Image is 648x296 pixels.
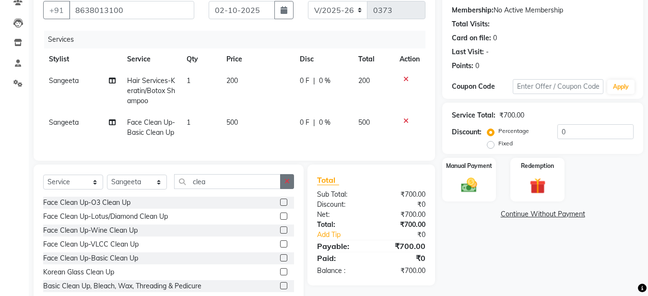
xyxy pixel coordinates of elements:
[310,240,371,252] div: Payable:
[371,220,433,230] div: ₹700.00
[371,200,433,210] div: ₹0
[43,267,114,277] div: Korean Glass Clean Up
[452,110,495,120] div: Service Total:
[358,76,370,85] span: 200
[69,1,194,19] input: Search by Name/Mobile/Email/Code
[221,48,294,70] th: Price
[121,48,181,70] th: Service
[456,176,482,194] img: _cash.svg
[43,253,138,263] div: Face Clean Up-Basic Clean Up
[446,162,492,170] label: Manual Payment
[475,61,479,71] div: 0
[371,266,433,276] div: ₹700.00
[499,110,524,120] div: ₹700.00
[371,189,433,200] div: ₹700.00
[187,118,190,127] span: 1
[452,82,512,92] div: Coupon Code
[226,118,238,127] span: 500
[452,5,494,15] div: Membership:
[317,175,339,185] span: Total
[127,118,175,137] span: Face Clean Up-Basic Clean Up
[174,174,281,189] input: Search or Scan
[300,76,309,86] span: 0 F
[310,220,371,230] div: Total:
[452,19,490,29] div: Total Visits:
[310,200,371,210] div: Discount:
[525,176,551,196] img: _gift.svg
[607,80,635,94] button: Apply
[486,47,489,57] div: -
[181,48,221,70] th: Qty
[371,240,433,252] div: ₹700.00
[319,118,330,128] span: 0 %
[187,76,190,85] span: 1
[43,48,121,70] th: Stylist
[226,76,238,85] span: 200
[382,230,433,240] div: ₹0
[444,209,641,219] a: Continue Without Payment
[43,225,138,236] div: Face Clean Up-Wine Clean Up
[313,76,315,86] span: |
[452,33,491,43] div: Card on file:
[43,1,70,19] button: +91
[521,162,554,170] label: Redemption
[127,76,175,105] span: Hair Services-Keratin/Botox Shampoo
[294,48,353,70] th: Disc
[310,252,371,264] div: Paid:
[310,230,381,240] a: Add Tip
[310,189,371,200] div: Sub Total:
[394,48,425,70] th: Action
[513,79,603,94] input: Enter Offer / Coupon Code
[452,5,634,15] div: No Active Membership
[358,118,370,127] span: 500
[43,212,168,222] div: Face Clean Up-Lotus/Diamond Clean Up
[300,118,309,128] span: 0 F
[452,127,482,137] div: Discount:
[43,281,201,291] div: Basic Clean Up, Bleach, Wax, Threading & Pedicure
[452,47,484,57] div: Last Visit:
[452,61,473,71] div: Points:
[44,31,433,48] div: Services
[43,198,130,208] div: Face Clean Up-O3 Clean Up
[498,139,513,148] label: Fixed
[498,127,529,135] label: Percentage
[310,266,371,276] div: Balance :
[371,210,433,220] div: ₹700.00
[371,252,433,264] div: ₹0
[49,76,79,85] span: Sangeeta
[43,239,139,249] div: Face Clean Up-VLCC Clean Up
[353,48,394,70] th: Total
[313,118,315,128] span: |
[310,210,371,220] div: Net:
[319,76,330,86] span: 0 %
[49,118,79,127] span: Sangeeta
[493,33,497,43] div: 0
